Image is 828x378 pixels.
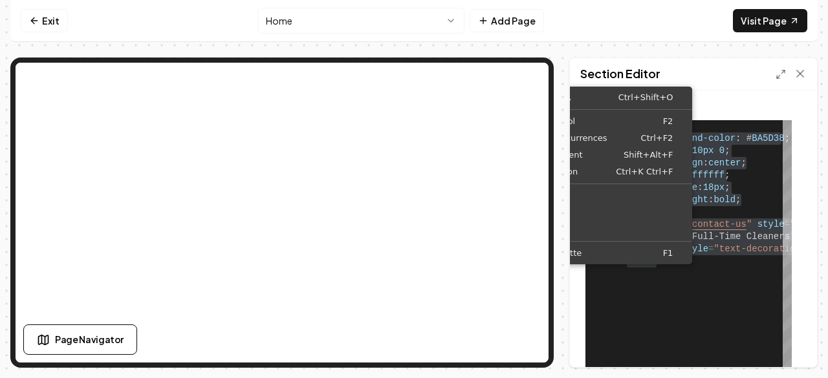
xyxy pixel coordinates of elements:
[585,106,801,115] label: Custom Code
[741,158,746,168] span: ;
[692,145,714,156] span: 10px
[735,133,752,143] span: : #
[724,170,730,180] span: ;
[686,219,746,229] span: /contact-us
[654,256,659,266] span: >
[708,194,714,205] span: :
[697,182,703,193] span: :
[708,158,741,168] span: center
[681,244,708,254] span: style
[703,158,708,168] span: :
[752,133,784,143] span: BA5D38
[746,219,752,229] span: "
[703,182,725,193] span: 18px
[714,194,735,205] span: bold
[708,244,714,254] span: =
[21,9,68,32] a: Exit
[627,256,638,266] span: </
[724,145,730,156] span: ;
[55,333,124,346] span: Page Navigator
[757,219,785,229] span: style
[627,231,795,242] span: Now Hiring! Full-Time Cleaners.
[692,170,724,180] span: ffffff
[724,182,730,193] span: ;
[23,324,137,355] button: Page Navigator
[580,65,660,83] h2: Section Editor
[719,145,724,156] span: 0
[470,9,544,32] button: Add Page
[733,9,807,32] a: Visit Page
[638,256,654,266] span: div
[735,194,741,205] span: ;
[585,255,610,268] div: 12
